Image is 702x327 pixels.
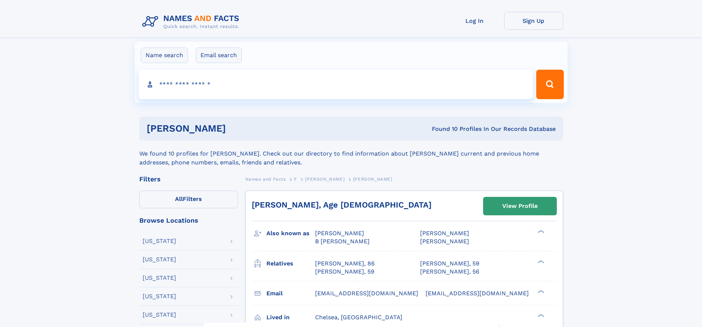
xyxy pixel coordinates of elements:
[245,174,286,184] a: Names and Facts
[315,238,370,245] span: B [PERSON_NAME]
[502,198,538,215] div: View Profile
[315,260,375,268] a: [PERSON_NAME], 86
[329,125,556,133] div: Found 10 Profiles In Our Records Database
[483,197,556,215] a: View Profile
[139,176,238,182] div: Filters
[139,70,533,99] input: search input
[139,140,563,167] div: We found 10 profiles for [PERSON_NAME]. Check out our directory to find information about [PERSON...
[536,229,545,234] div: ❯
[445,12,504,30] a: Log In
[266,287,315,300] h3: Email
[139,191,238,208] label: Filters
[305,174,345,184] a: [PERSON_NAME]
[139,217,238,224] div: Browse Locations
[147,124,329,133] h1: [PERSON_NAME]
[504,12,563,30] a: Sign Up
[294,174,297,184] a: F
[143,275,176,281] div: [US_STATE]
[305,177,345,182] span: [PERSON_NAME]
[141,48,188,63] label: Name search
[252,200,432,209] a: [PERSON_NAME], Age [DEMOGRAPHIC_DATA]
[294,177,297,182] span: F
[143,293,176,299] div: [US_STATE]
[426,290,529,297] span: [EMAIL_ADDRESS][DOMAIN_NAME]
[536,289,545,294] div: ❯
[420,260,479,268] a: [PERSON_NAME], 59
[266,227,315,240] h3: Also known as
[536,70,563,99] button: Search Button
[420,268,479,276] a: [PERSON_NAME], 56
[420,230,469,237] span: [PERSON_NAME]
[266,257,315,270] h3: Relatives
[143,312,176,318] div: [US_STATE]
[196,48,242,63] label: Email search
[420,238,469,245] span: [PERSON_NAME]
[536,313,545,318] div: ❯
[315,290,418,297] span: [EMAIL_ADDRESS][DOMAIN_NAME]
[175,195,183,202] span: All
[315,230,364,237] span: [PERSON_NAME]
[353,177,392,182] span: [PERSON_NAME]
[315,314,402,321] span: Chelsea, [GEOGRAPHIC_DATA]
[143,238,176,244] div: [US_STATE]
[315,268,374,276] a: [PERSON_NAME], 59
[139,12,245,32] img: Logo Names and Facts
[143,257,176,262] div: [US_STATE]
[266,311,315,324] h3: Lived in
[536,259,545,264] div: ❯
